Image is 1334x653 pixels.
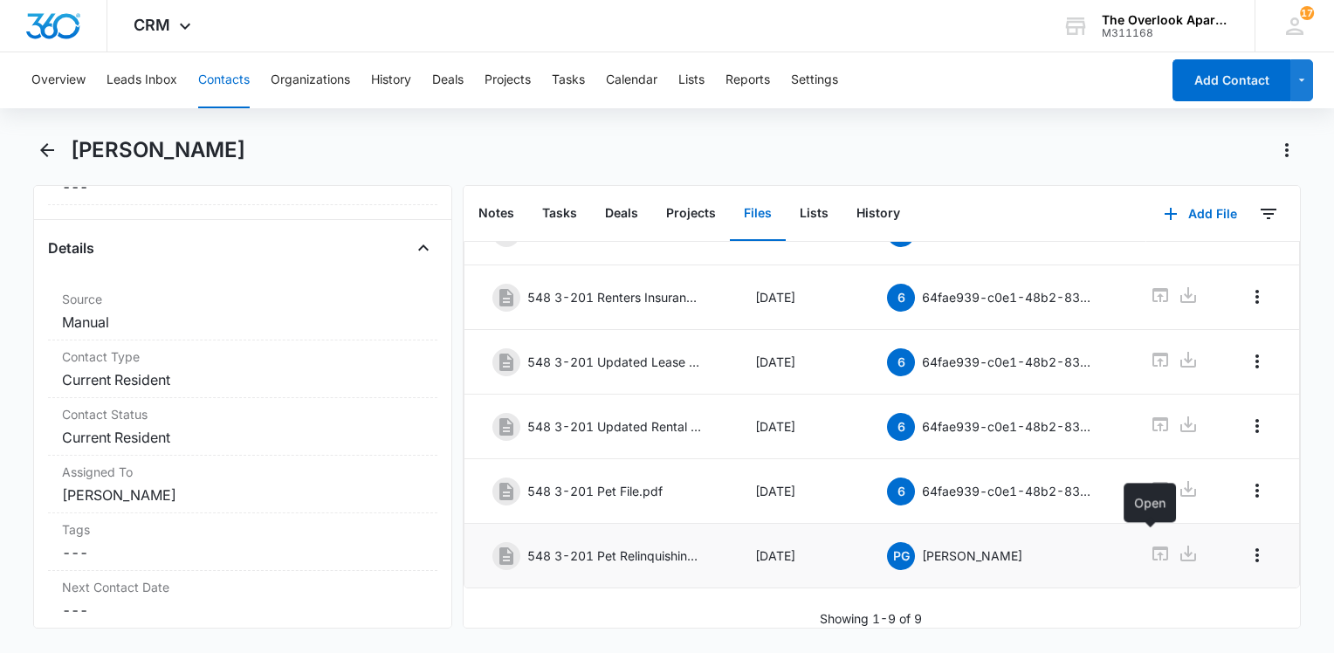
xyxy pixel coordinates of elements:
[62,485,423,505] dd: [PERSON_NAME]
[48,456,437,513] div: Assigned To[PERSON_NAME]
[820,609,922,628] p: Showing 1-9 of 9
[198,52,250,108] button: Contacts
[922,482,1097,500] p: 64fae939-c0e1-48b2-8362-5020b578f76b
[591,187,652,241] button: Deals
[527,546,702,565] p: 548 3-201 Pet Relinquishing Addendum
[791,52,838,108] button: Settings
[887,348,915,376] span: 6
[1124,483,1176,522] div: Open
[134,16,170,34] span: CRM
[62,463,423,481] label: Assigned To
[1102,13,1229,27] div: account name
[734,524,866,588] td: [DATE]
[62,600,423,621] dd: ---
[62,405,423,423] label: Contact Status
[922,288,1097,306] p: 64fae939-c0e1-48b2-8362-5020b578f76b
[48,398,437,456] div: Contact StatusCurrent Resident
[1243,347,1271,375] button: Overflow Menu
[62,427,423,448] dd: Current Resident
[1273,136,1301,164] button: Actions
[464,187,528,241] button: Notes
[62,176,423,197] dd: ---
[71,137,245,163] h1: [PERSON_NAME]
[1102,27,1229,39] div: account id
[1300,6,1314,20] span: 17
[678,52,705,108] button: Lists
[734,459,866,524] td: [DATE]
[1243,541,1271,569] button: Overflow Menu
[48,237,94,258] h4: Details
[552,52,585,108] button: Tasks
[48,513,437,571] div: Tags---
[887,478,915,505] span: 6
[485,52,531,108] button: Projects
[527,482,663,500] p: 548 3-201 Pet File.pdf
[922,353,1097,371] p: 64fae939-c0e1-48b2-8362-5020b578f76b
[62,542,423,563] dd: ---
[62,369,423,390] dd: Current Resident
[107,52,177,108] button: Leads Inbox
[371,52,411,108] button: History
[1146,193,1255,235] button: Add File
[527,417,702,436] p: 548 3-201 Updated Rental Application .pdf
[31,52,86,108] button: Overview
[33,136,60,164] button: Back
[922,417,1097,436] p: 64fae939-c0e1-48b2-8362-5020b578f76b
[786,187,842,241] button: Lists
[62,290,423,308] label: Source
[652,187,730,241] button: Projects
[48,283,437,340] div: SourceManual
[1172,59,1290,101] button: Add Contact
[527,288,702,306] p: 548 3-201 Renters Insurance.pdf
[62,520,423,539] label: Tags
[725,52,770,108] button: Reports
[734,395,866,459] td: [DATE]
[734,265,866,330] td: [DATE]
[887,284,915,312] span: 6
[730,187,786,241] button: Files
[1255,200,1282,228] button: Filters
[48,340,437,398] div: Contact TypeCurrent Resident
[409,234,437,262] button: Close
[842,187,914,241] button: History
[432,52,464,108] button: Deals
[887,413,915,441] span: 6
[62,578,423,596] label: Next Contact Date
[887,542,915,570] span: PG
[528,187,591,241] button: Tasks
[734,330,866,395] td: [DATE]
[62,312,423,333] dd: Manual
[48,571,437,629] div: Next Contact Date---
[922,546,1022,565] p: [PERSON_NAME]
[606,52,657,108] button: Calendar
[62,347,423,366] label: Contact Type
[1243,283,1271,311] button: Overflow Menu
[1243,477,1271,505] button: Overflow Menu
[271,52,350,108] button: Organizations
[1300,6,1314,20] div: notifications count
[527,353,702,371] p: 548 3-201 Updated Lease Agreement.pdf
[1243,412,1271,440] button: Overflow Menu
